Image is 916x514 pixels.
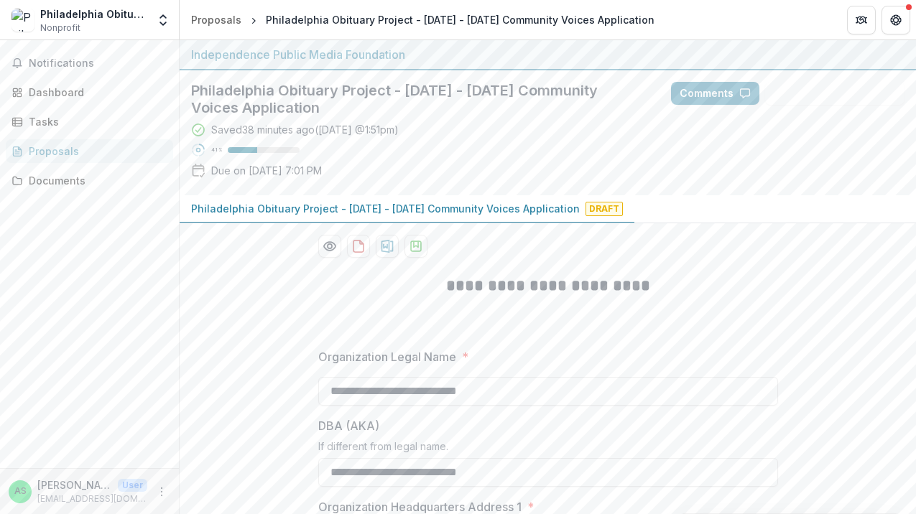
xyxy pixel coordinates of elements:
[404,235,427,258] button: download-proposal
[37,477,112,492] p: [PERSON_NAME]
[191,12,241,27] div: Proposals
[153,6,173,34] button: Open entity switcher
[191,82,648,116] h2: Philadelphia Obituary Project - [DATE] - [DATE] Community Voices Application
[29,114,162,129] div: Tasks
[29,144,162,159] div: Proposals
[40,6,147,22] div: Philadelphia Obituary Project
[266,12,654,27] div: Philadelphia Obituary Project - [DATE] - [DATE] Community Voices Application
[6,110,173,134] a: Tasks
[191,201,580,216] p: Philadelphia Obituary Project - [DATE] - [DATE] Community Voices Application
[882,6,910,34] button: Get Help
[671,82,759,105] button: Comments
[118,479,147,492] p: User
[185,9,247,30] a: Proposals
[153,483,170,500] button: More
[586,202,623,216] span: Draft
[11,9,34,32] img: Philadelphia Obituary Project
[765,82,905,105] button: Answer Suggestions
[347,235,370,258] button: download-proposal
[185,9,660,30] nav: breadcrumb
[37,492,147,505] p: [EMAIL_ADDRESS][DOMAIN_NAME]
[211,163,322,178] p: Due on [DATE] 7:01 PM
[376,235,399,258] button: download-proposal
[847,6,876,34] button: Partners
[211,145,222,155] p: 41 %
[29,173,162,188] div: Documents
[40,22,80,34] span: Nonprofit
[211,122,399,137] div: Saved 38 minutes ago ( [DATE] @ 1:51pm )
[318,417,379,434] p: DBA (AKA)
[29,85,162,100] div: Dashboard
[318,348,456,365] p: Organization Legal Name
[191,46,905,63] div: Independence Public Media Foundation
[318,235,341,258] button: Preview 8e8cf40f-a5ca-4999-a9cc-403d7d3ff697-0.pdf
[6,169,173,192] a: Documents
[29,57,167,70] span: Notifications
[6,80,173,104] a: Dashboard
[318,440,778,458] div: If different from legal name.
[6,52,173,75] button: Notifications
[14,487,27,496] div: Albert Stumm
[6,139,173,163] a: Proposals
